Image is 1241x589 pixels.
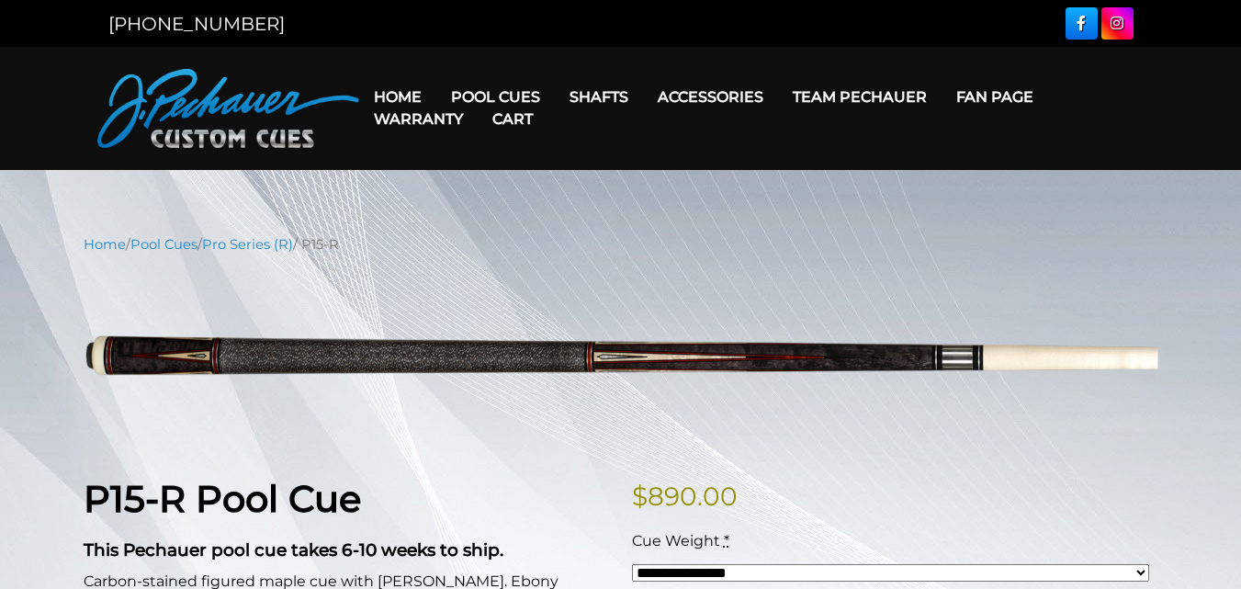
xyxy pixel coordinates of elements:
[643,74,778,120] a: Accessories
[84,268,1158,447] img: P15-N.png
[108,13,285,35] a: [PHONE_NUMBER]
[778,74,942,120] a: Team Pechauer
[632,481,738,512] bdi: 890.00
[478,96,547,142] a: Cart
[632,481,648,512] span: $
[84,476,361,521] strong: P15-R Pool Cue
[632,532,720,549] span: Cue Weight
[942,74,1048,120] a: Fan Page
[359,74,436,120] a: Home
[359,96,478,142] a: Warranty
[724,532,729,549] abbr: required
[97,69,359,148] img: Pechauer Custom Cues
[436,74,555,120] a: Pool Cues
[84,539,503,561] strong: This Pechauer pool cue takes 6-10 weeks to ship.
[84,236,126,253] a: Home
[84,234,1158,255] nav: Breadcrumb
[130,236,197,253] a: Pool Cues
[555,74,643,120] a: Shafts
[202,236,293,253] a: Pro Series (R)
